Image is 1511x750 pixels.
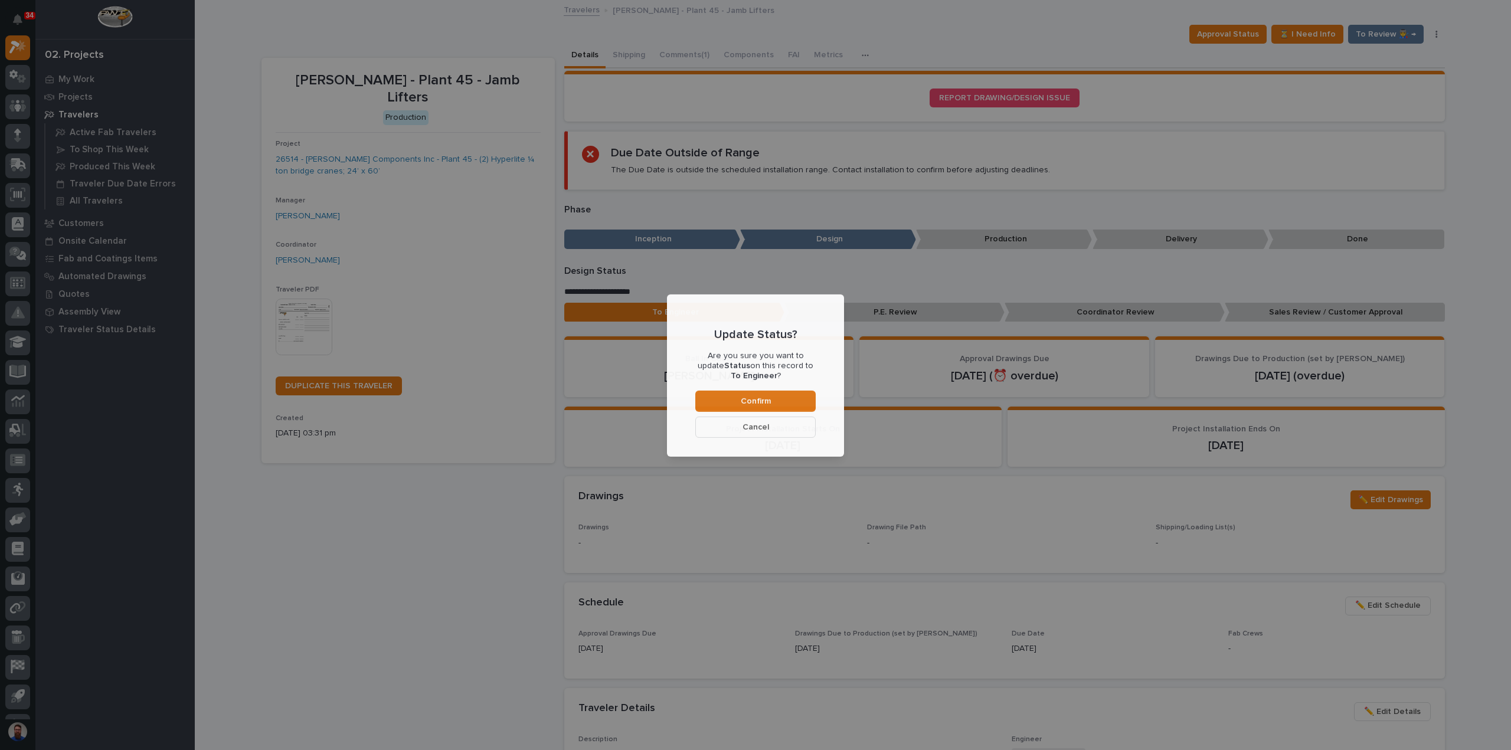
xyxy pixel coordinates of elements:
[714,327,797,342] p: Update Status?
[731,372,777,380] b: To Engineer
[741,395,771,406] span: Confirm
[695,417,816,438] button: Cancel
[724,362,750,370] b: Status
[695,351,816,381] p: Are you sure you want to update on this record to ?
[743,421,769,432] span: Cancel
[695,391,816,412] button: Confirm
